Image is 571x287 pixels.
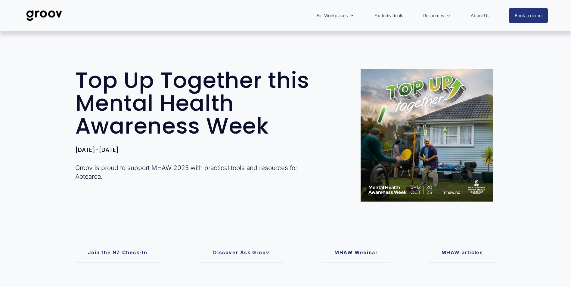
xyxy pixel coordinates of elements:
[23,6,65,26] img: Groov | Unlock Human Potential at Work and in Life
[75,69,319,137] h1: op Up Together this Mental Health Awareness Week
[468,9,492,23] a: About Us
[420,9,454,23] a: folder dropdown
[75,147,319,154] h4: [DATE]-[DATE]
[199,242,284,263] a: Discover Ask Groov
[429,242,496,263] a: MHAW articles
[75,65,88,96] span: T
[75,242,160,263] a: Join the NZ Check-In
[317,12,348,20] span: For Workplaces
[509,8,548,23] a: Book a demo
[371,9,406,23] a: For Individuals
[314,9,357,23] a: folder dropdown
[423,12,444,20] span: Resources
[75,163,319,181] p: Groov is proud to support MHAW 2025 with practical tools and resources for Aotearoa.
[322,242,390,263] a: MHAW Webinar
